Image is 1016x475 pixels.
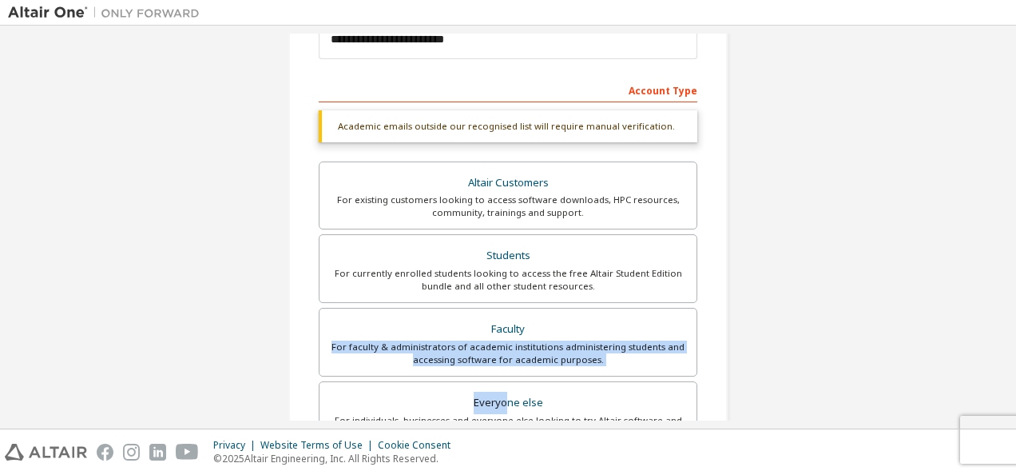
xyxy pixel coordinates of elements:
div: Account Type [319,77,697,102]
p: © 2025 Altair Engineering, Inc. All Rights Reserved. [213,452,460,465]
img: Altair One [8,5,208,21]
div: Students [329,245,687,267]
img: instagram.svg [123,444,140,461]
div: For currently enrolled students looking to access the free Altair Student Edition bundle and all ... [329,267,687,293]
div: For faculty & administrators of academic institutions administering students and accessing softwa... [329,341,687,366]
div: Faculty [329,318,687,341]
img: linkedin.svg [149,444,166,461]
div: Academic emails outside our recognised list will require manual verification. [319,110,697,142]
div: Privacy [213,439,260,452]
div: Everyone else [329,392,687,414]
img: altair_logo.svg [5,444,87,461]
img: youtube.svg [176,444,199,461]
div: Website Terms of Use [260,439,378,452]
img: facebook.svg [97,444,113,461]
div: For individuals, businesses and everyone else looking to try Altair software and explore our prod... [329,414,687,440]
div: Altair Customers [329,172,687,194]
div: Cookie Consent [378,439,460,452]
div: For existing customers looking to access software downloads, HPC resources, community, trainings ... [329,194,687,219]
